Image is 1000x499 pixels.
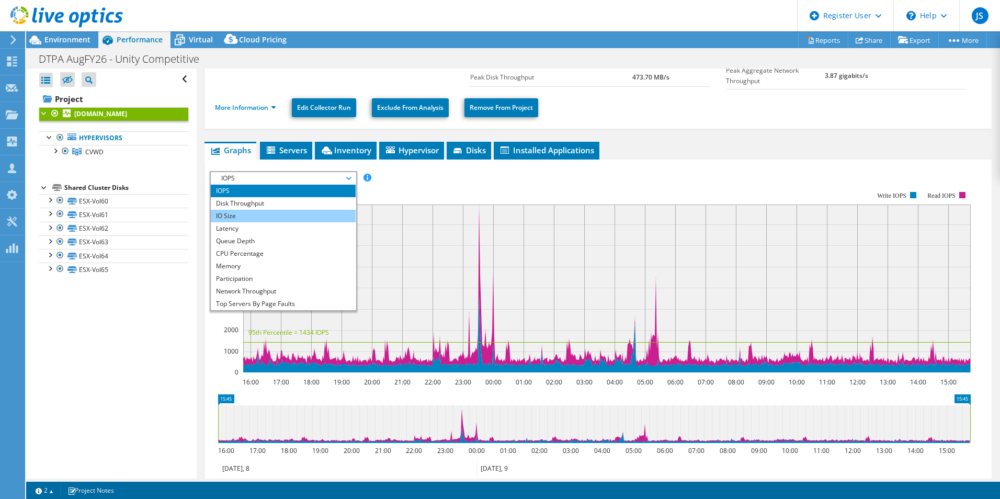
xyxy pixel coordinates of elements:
text: 17:00 [249,446,265,455]
span: Hypervisor [384,145,439,155]
text: 08:00 [719,446,735,455]
text: 22:00 [405,446,422,455]
a: ESX-Vol65 [39,263,188,276]
a: CVWD [39,145,188,158]
span: IOPS [216,172,350,185]
text: 15:00 [940,378,956,387]
svg: \n [906,11,916,20]
a: Reports [798,32,848,48]
text: 19:00 [333,378,349,387]
a: [DOMAIN_NAME] [39,107,188,121]
a: ESX-Vol63 [39,235,188,249]
text: 1000 [224,347,238,356]
text: 02:00 [531,446,547,455]
li: Latency [211,222,356,235]
text: 18:00 [303,378,319,387]
text: 23:00 [454,378,471,387]
li: CPU Percentage [211,247,356,260]
text: 14:00 [910,378,926,387]
li: IO Size [211,210,356,222]
a: Project [39,90,188,107]
text: 06:00 [656,446,673,455]
li: Network Throughput [211,285,356,298]
text: 14:00 [907,446,923,455]
text: 20:00 [343,446,359,455]
li: Participation [211,273,356,285]
text: 18:00 [280,446,297,455]
text: 10:00 [781,446,798,455]
a: Exclude From Analysis [372,98,449,117]
text: 07:00 [688,446,704,455]
span: Performance [117,35,163,44]
label: Peak Disk Throughput [470,72,632,83]
a: Project Notes [60,484,121,497]
text: 15:00 [938,446,954,455]
text: 05:00 [637,378,653,387]
text: 01:00 [515,378,531,387]
span: Virtual [189,35,213,44]
li: Disk Throughput [211,197,356,210]
a: Share [848,32,891,48]
text: 12:00 [849,378,865,387]
li: IOPS [211,185,356,197]
span: Disks [452,145,486,155]
b: 473.70 MB/s [632,73,669,82]
span: Environment [44,35,90,44]
li: Top Servers By Page Faults [211,298,356,310]
text: 08:00 [728,378,744,387]
text: 01:00 [499,446,516,455]
text: 10:00 [788,378,804,387]
text: 05:00 [625,446,641,455]
text: 2000 [224,325,238,334]
span: JS [972,7,988,24]
text: 06:00 [667,378,683,387]
text: 09:00 [751,446,767,455]
h1: DTPA AugFY26 - Unity Competitive [34,53,215,65]
text: 11:00 [819,378,835,387]
a: ESX-Vol62 [39,222,188,235]
a: More [938,32,987,48]
a: ESX-Vol61 [39,208,188,221]
text: 00:00 [485,378,501,387]
text: 13:00 [876,446,892,455]
text: 13:00 [879,378,895,387]
text: 19:00 [312,446,328,455]
text: 21:00 [374,446,391,455]
a: Hypervisors [39,131,188,145]
text: 07:00 [697,378,713,387]
text: 11:00 [813,446,829,455]
span: Installed Applications [499,145,594,155]
span: Inventory [320,145,371,155]
a: Edit Collector Run [292,98,356,117]
li: Queue Depth [211,235,356,247]
span: Cloud Pricing [239,35,287,44]
text: 16:00 [218,446,234,455]
li: Memory [211,260,356,273]
span: Graphs [210,145,251,155]
text: 04:00 [606,378,622,387]
div: Shared Cluster Disks [64,182,188,194]
a: 2 [28,484,61,497]
text: Read IOPS [927,192,956,199]
a: ESX-Vol60 [39,194,188,208]
a: Remove From Project [464,98,538,117]
text: 00:00 [468,446,484,455]
text: 03:00 [576,378,592,387]
text: 16:00 [242,378,258,387]
b: [DOMAIN_NAME] [74,109,127,118]
text: 22:00 [424,378,440,387]
text: 20:00 [363,378,380,387]
text: 12:00 [844,446,860,455]
span: CVWD [85,148,104,156]
a: More Information [215,103,276,112]
text: 23:00 [437,446,453,455]
a: ESX-Vol64 [39,249,188,263]
text: 04:00 [594,446,610,455]
b: 3.87 gigabits/s [825,71,868,80]
text: 17:00 [272,378,289,387]
text: 02:00 [546,378,562,387]
span: Servers [265,145,307,155]
text: 03:00 [562,446,578,455]
text: Write IOPS [877,192,906,199]
a: Export [890,32,939,48]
